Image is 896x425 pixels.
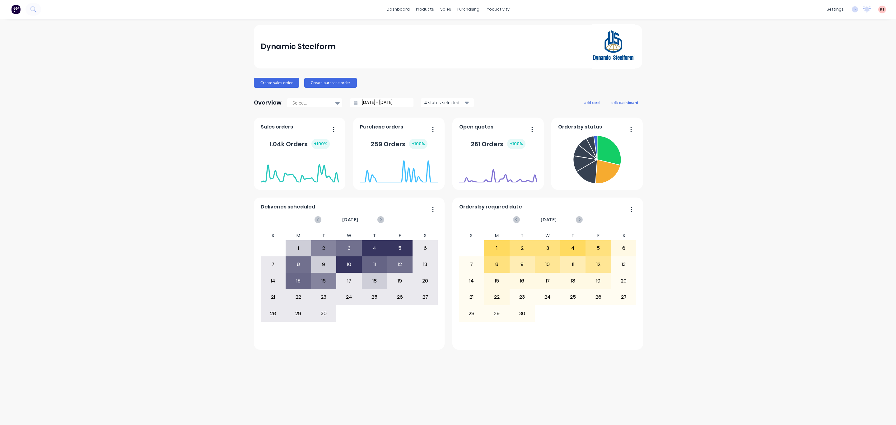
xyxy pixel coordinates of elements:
div: F [586,231,611,240]
div: M [286,231,311,240]
div: Dynamic Steelform [261,40,336,53]
div: 22 [484,289,509,305]
div: 14 [261,273,286,289]
div: productivity [483,5,513,14]
div: 20 [413,273,438,289]
span: Purchase orders [360,123,403,131]
div: 24 [535,289,560,305]
div: 18 [362,273,387,289]
div: S [413,231,438,240]
div: 8 [286,257,311,272]
div: 7 [459,257,484,272]
img: Dynamic Steelform [592,24,635,69]
div: M [484,231,510,240]
div: S [459,231,484,240]
div: 4 [362,241,387,256]
div: 16 [311,273,336,289]
div: 22 [286,289,311,305]
div: 21 [459,289,484,305]
span: Open quotes [459,123,493,131]
div: 5 [586,241,611,256]
div: 27 [611,289,636,305]
div: 3 [337,241,362,256]
div: 4 [561,241,586,256]
div: 9 [311,257,336,272]
div: 1 [286,241,311,256]
div: 29 [484,306,509,321]
div: 3 [535,241,560,256]
div: products [413,5,437,14]
div: 9 [510,257,535,272]
div: + 100 % [311,139,330,149]
div: + 100 % [507,139,525,149]
div: 18 [561,273,586,289]
div: 2 [311,241,336,256]
img: Factory [11,5,21,14]
div: T [362,231,387,240]
span: RT [880,7,884,12]
span: Sales orders [261,123,293,131]
div: 21 [261,289,286,305]
div: 30 [311,306,336,321]
button: edit dashboard [607,98,642,106]
div: 8 [484,257,509,272]
div: 27 [413,289,438,305]
div: 14 [459,273,484,289]
div: 261 Orders [471,139,525,149]
div: 1 [484,241,509,256]
span: Deliveries scheduled [261,203,315,211]
div: 28 [459,306,484,321]
div: settings [824,5,847,14]
div: 20 [611,273,636,289]
div: W [336,231,362,240]
div: 6 [611,241,636,256]
div: 13 [611,257,636,272]
div: sales [437,5,454,14]
div: 26 [387,289,412,305]
div: 2 [510,241,535,256]
div: + 100 % [409,139,427,149]
div: 12 [586,257,611,272]
div: 5 [387,241,412,256]
div: W [535,231,560,240]
div: 11 [362,257,387,272]
div: 15 [484,273,509,289]
div: 28 [261,306,286,321]
div: 1.04k Orders [269,139,330,149]
div: 6 [413,241,438,256]
span: Orders by status [558,123,602,131]
div: 12 [387,257,412,272]
div: Overview [254,96,282,109]
button: Create sales order [254,78,299,88]
div: 30 [510,306,535,321]
button: 4 status selected [421,98,474,107]
div: 11 [561,257,586,272]
div: 259 Orders [371,139,427,149]
a: dashboard [384,5,413,14]
div: 24 [337,289,362,305]
div: S [260,231,286,240]
span: [DATE] [342,216,358,223]
span: [DATE] [541,216,557,223]
div: 13 [413,257,438,272]
div: F [387,231,413,240]
div: 23 [510,289,535,305]
div: S [611,231,637,240]
div: 19 [387,273,412,289]
div: 26 [586,289,611,305]
div: 25 [362,289,387,305]
div: T [510,231,535,240]
div: 7 [261,257,286,272]
div: 10 [535,257,560,272]
button: Create purchase order [304,78,357,88]
div: 10 [337,257,362,272]
div: T [560,231,586,240]
div: T [311,231,337,240]
button: add card [580,98,604,106]
div: 29 [286,306,311,321]
div: 4 status selected [424,99,464,106]
div: purchasing [454,5,483,14]
div: 23 [311,289,336,305]
div: 15 [286,273,311,289]
div: 19 [586,273,611,289]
